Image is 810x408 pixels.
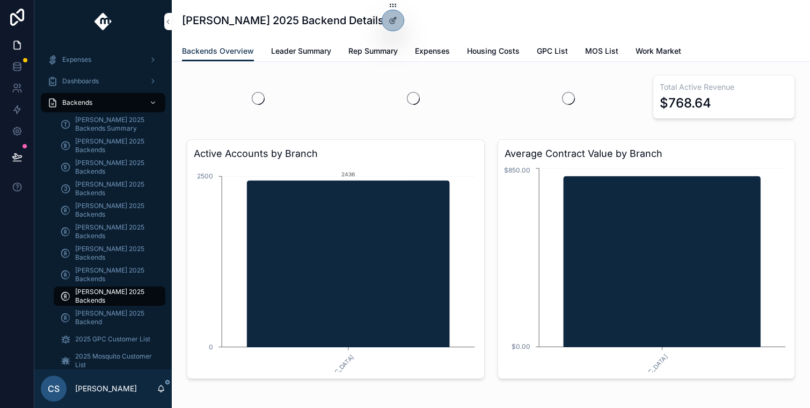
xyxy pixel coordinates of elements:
[537,46,568,56] span: GPC List
[75,202,155,219] span: [PERSON_NAME] 2025 Backends
[194,146,478,161] h3: Active Accounts by Branch
[348,41,398,63] a: Rep Summary
[54,287,165,306] a: [PERSON_NAME] 2025 Backends
[585,41,618,63] a: MOS List
[504,166,530,174] tspan: $850.00
[197,172,213,180] tspan: 2500
[505,146,789,161] h3: Average Contract Value by Branch
[54,265,165,284] a: [PERSON_NAME] 2025 Backends
[54,179,165,198] a: [PERSON_NAME] 2025 Backends
[54,136,165,155] a: [PERSON_NAME] 2025 Backends
[62,77,99,85] span: Dashboards
[54,351,165,370] a: 2025 Mosquito Customer List
[182,41,254,62] a: Backends Overview
[75,159,155,176] span: [PERSON_NAME] 2025 Backends
[415,41,450,63] a: Expenses
[537,41,568,63] a: GPC List
[54,201,165,220] a: [PERSON_NAME] 2025 Backends
[62,98,92,107] span: Backends
[62,55,91,64] span: Expenses
[75,116,155,133] span: [PERSON_NAME] 2025 Backends Summary
[271,46,331,56] span: Leader Summary
[48,382,60,395] span: CS
[34,43,172,369] div: scrollable content
[75,288,155,305] span: [PERSON_NAME] 2025 Backends
[54,222,165,241] a: [PERSON_NAME] 2025 Backends
[341,171,355,177] text: 2436
[75,383,137,394] p: [PERSON_NAME]
[415,46,450,56] span: Expenses
[636,41,681,63] a: Work Market
[41,71,165,91] a: Dashboards
[209,343,213,351] tspan: 0
[585,46,618,56] span: MOS List
[182,46,254,56] span: Backends Overview
[271,41,331,63] a: Leader Summary
[41,50,165,69] a: Expenses
[660,95,711,112] div: $768.64
[75,352,155,369] span: 2025 Mosquito Customer List
[54,330,165,349] a: 2025 GPC Customer List
[467,41,520,63] a: Housing Costs
[194,166,478,372] div: chart
[75,266,155,283] span: [PERSON_NAME] 2025 Backends
[182,13,384,28] h1: [PERSON_NAME] 2025 Backend Details
[467,46,520,56] span: Housing Costs
[75,245,155,262] span: [PERSON_NAME] 2025 Backends
[54,308,165,327] a: [PERSON_NAME] 2025 Backend
[512,343,530,351] tspan: $0.00
[75,223,155,240] span: [PERSON_NAME] 2025 Backends
[41,93,165,112] a: Backends
[54,244,165,263] a: [PERSON_NAME] 2025 Backends
[348,46,398,56] span: Rep Summary
[75,335,150,343] span: 2025 GPC Customer List
[54,114,165,134] a: [PERSON_NAME] 2025 Backends Summary
[54,158,165,177] a: [PERSON_NAME] 2025 Backends
[75,137,155,154] span: [PERSON_NAME] 2025 Backends
[75,309,155,326] span: [PERSON_NAME] 2025 Backend
[636,46,681,56] span: Work Market
[660,82,788,92] h3: Total Active Revenue
[505,166,789,372] div: chart
[94,13,112,30] img: App logo
[75,180,155,197] span: [PERSON_NAME] 2025 Backends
